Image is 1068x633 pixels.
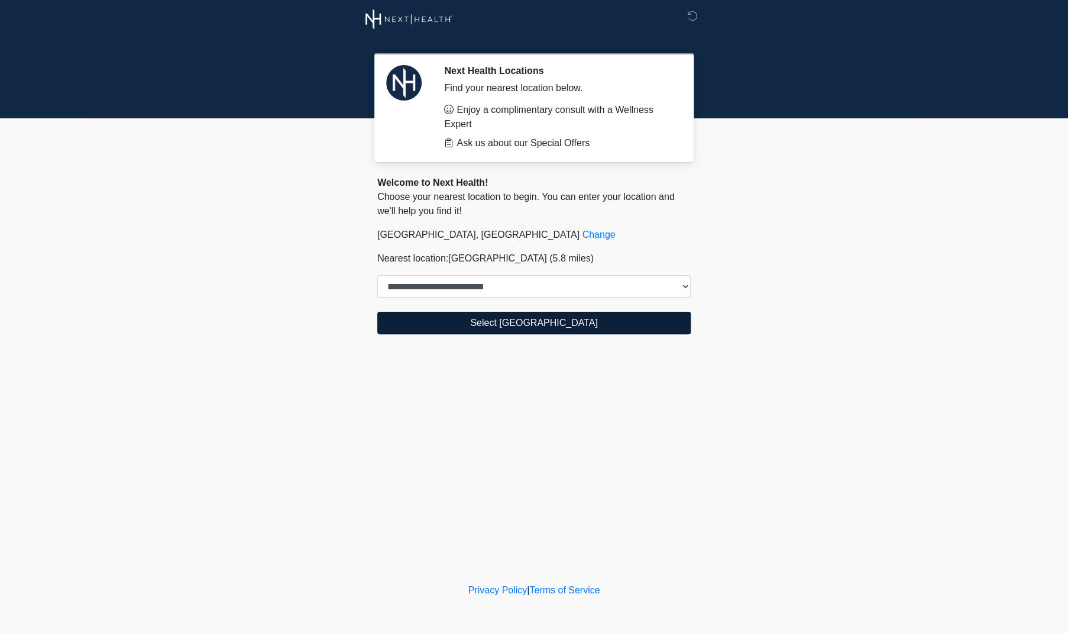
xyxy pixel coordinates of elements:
div: Find your nearest location below. [444,81,673,95]
div: Welcome to Next Health! [377,176,691,190]
button: Select [GEOGRAPHIC_DATA] [377,312,691,334]
span: (5.8 miles) [549,253,594,263]
a: Change [582,230,615,240]
img: Agent Avatar [386,65,422,101]
span: [GEOGRAPHIC_DATA] [448,253,547,263]
a: Privacy Policy [468,585,527,595]
img: Next Health Wellness Logo [365,9,452,30]
a: | [527,585,529,595]
li: Enjoy a complimentary consult with a Wellness Expert [444,103,673,131]
span: [GEOGRAPHIC_DATA], [GEOGRAPHIC_DATA] [377,230,580,240]
h2: Next Health Locations [444,65,673,76]
p: Nearest location: [377,251,691,266]
span: Choose your nearest location to begin. You can enter your location and we'll help you find it! [377,192,675,216]
li: Ask us about our Special Offers [444,136,673,150]
a: Terms of Service [529,585,600,595]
